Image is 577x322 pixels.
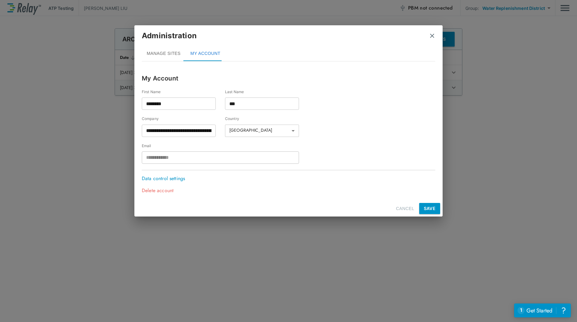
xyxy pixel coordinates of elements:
[142,187,182,194] p: Delete account
[429,33,435,39] button: close
[225,116,308,121] label: Country
[142,30,197,41] p: Administration
[429,33,435,39] img: Close
[142,143,308,148] label: Email
[142,89,225,94] label: First Name
[225,89,299,94] label: Last Name
[142,74,435,83] p: My Account
[394,203,417,214] button: CANCEL
[142,116,225,121] label: Company
[225,122,299,139] div: [GEOGRAPHIC_DATA]
[514,303,571,317] iframe: Resource center
[186,46,225,61] button: MY ACCOUNT
[142,175,188,182] p: Data control settings
[419,203,440,214] button: SAVE
[142,46,186,61] button: MANAGE SITES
